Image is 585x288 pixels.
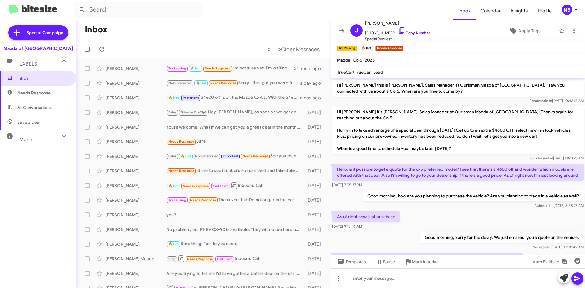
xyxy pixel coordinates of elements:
span: [DATE] 9:13:46 AM [332,224,362,229]
span: Naim [DATE] 10:38:49 AM [533,245,584,249]
div: [PERSON_NAME] [105,80,166,86]
span: [DATE] 7:05:37 PM [332,183,362,187]
div: [DATE] [303,109,326,116]
span: said at [543,203,554,208]
span: J [355,26,358,35]
span: More [19,137,32,142]
p: Hello, is it possible to get a quote for the cx5 preferred model? I see that there's a 4600 off a... [332,164,584,181]
span: Inbox [17,75,69,81]
span: Call Them [213,184,229,188]
span: Older Messages [281,46,320,53]
button: Auto Fields [528,256,567,267]
span: Needs Response [190,198,216,202]
span: Call Them [217,257,233,261]
span: Labels [19,61,37,67]
div: Thank you, but I’m no longer in the car buying market. [166,197,303,204]
p: I did not receive the email. My email is [PERSON_NAME][EMAIL_ADDRESS][DOMAIN_NAME] [332,253,523,264]
div: [DATE] [303,168,326,174]
span: Needs Response [205,66,231,70]
button: Apply Tags [493,25,556,36]
button: Pause [371,256,400,267]
span: Important [183,96,199,100]
div: $4600 off is on the Mazda Cx-5s. With the $4600 off, the pricing requires you to finance. The Tot... [166,94,300,101]
div: [PERSON_NAME] [105,109,166,116]
span: Apply Tags [518,25,541,36]
span: Needs Response [187,257,213,261]
a: Calendar [476,2,506,20]
span: Try Pausing [168,198,186,202]
div: Inbound Call [166,255,303,262]
span: Sender [DATE] 10:42:15 AM [530,98,584,103]
div: [PERSON_NAME] [105,197,166,203]
div: [DATE] [303,197,326,203]
span: All Conversations [17,105,52,111]
a: Insights [506,2,533,20]
span: Not-Interested [195,154,218,158]
div: [PERSON_NAME] [105,270,166,276]
span: 🔥 Hot [168,184,179,188]
div: Sure thing. Talk to you soon. [166,240,303,247]
div: [DATE] [303,183,326,189]
div: I'm not sure yet. I'm waiting [DATE] to see what's my schedule is like before I can point out a d... [166,65,294,72]
span: Not-Interested [168,81,192,85]
div: [PERSON_NAME] [105,139,166,145]
span: 🔥 Hot [168,96,179,100]
button: Templates [331,256,371,267]
button: NB [557,5,578,15]
div: Mazda of [GEOGRAPHIC_DATA] [3,45,73,52]
div: [PERSON_NAME] [105,226,166,233]
span: Sales [168,154,177,158]
small: Try Pausing [337,46,357,51]
div: [PERSON_NAME] [105,212,166,218]
p: Good morning, Sorry for the delay. We just emailed you a quote on the vehicle. [420,232,584,243]
span: Bitesize Pro-Tip! [181,110,206,114]
a: Profile [533,2,557,20]
span: Sender [DATE] 11:28:23 AM [530,156,584,160]
div: [PERSON_NAME] [105,153,166,159]
div: [PERSON_NAME] Meadow [PERSON_NAME] [105,256,166,262]
div: [DATE] [303,226,326,233]
span: 🔥 Hot [190,66,200,70]
span: Save a Deal [17,119,40,125]
div: [DATE] [303,153,326,159]
p: Hi [PERSON_NAME] this is [PERSON_NAME], Sales Manager at Ourisman Mazda of [GEOGRAPHIC_DATA]. I s... [332,80,584,97]
span: Lead [373,69,383,75]
div: Sure [166,138,303,145]
a: Inbox [453,2,476,20]
span: Needs Response [17,90,69,96]
div: Youre welcome. What if we can get you a great deal in the month of Sept? [166,124,303,130]
div: Sorry I thought you were from the Volvo dealership [166,80,300,87]
div: Hey [PERSON_NAME], as soon as we get one, we will let you know. [166,109,303,116]
span: Stop [168,257,176,261]
span: 🔥 Hot [168,242,179,246]
span: [PERSON_NAME] [365,20,430,27]
span: Naim [DATE] 8:58:27 AM [535,203,584,208]
span: said at [541,98,552,103]
span: Needs Response [243,154,268,158]
span: Mazda [337,57,350,63]
span: Needs Response [210,81,236,85]
span: Try Pausing [168,66,186,70]
small: 🔥 Hot [360,46,373,51]
div: [DATE] [303,139,326,145]
div: [PERSON_NAME] [105,241,166,247]
span: 🔥 Hot [181,154,191,158]
span: Special Request [365,36,430,42]
span: [PHONE_NUMBER] [365,27,430,36]
span: 2025 [365,57,375,63]
span: 🔥 Hot [196,81,206,85]
p: Good morning, how are you planning to purchase the vehicle? Are you planning to trade in a vehicl... [363,190,584,201]
div: Id like to see numbers so i can land and take delivery on the 4th [166,167,303,174]
a: Special Campaign [8,25,68,40]
div: Inbound Call [166,182,303,189]
div: [PERSON_NAME] [105,168,166,174]
span: Auto Fields [533,256,562,267]
div: NB [562,5,572,15]
div: [DATE] [303,270,326,276]
div: [DATE] [303,124,326,130]
span: « [267,45,271,53]
span: Needs Response [168,169,194,173]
